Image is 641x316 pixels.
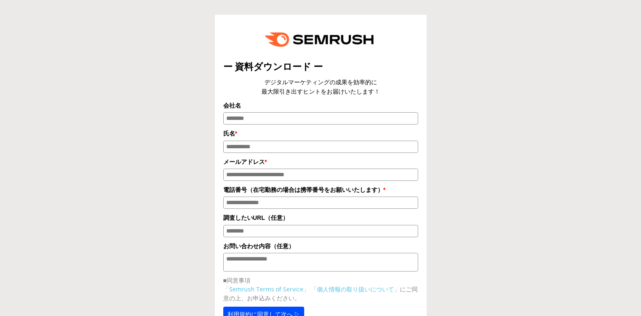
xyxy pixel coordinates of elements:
label: 調査したいURL（任意） [223,213,418,222]
a: 「Semrush Terms of Service」 [223,285,309,293]
label: お問い合わせ内容（任意） [223,241,418,251]
label: 電話番号（在宅勤務の場合は携帯番号をお願いいたします） [223,185,418,194]
label: メールアドレス [223,157,418,166]
p: にご同意の上、お申込みください。 [223,285,418,302]
center: デジタルマーケティングの成果を効率的に 最大限引き出すヒントをお届けいたします！ [223,78,418,97]
title: ー 資料ダウンロード ー [223,60,418,73]
label: 氏名 [223,129,418,138]
img: e6a379fe-ca9f-484e-8561-e79cf3a04b3f.png [259,23,383,56]
a: 「個人情報の取り扱いについて」 [311,285,400,293]
p: ■同意事項 [223,276,418,285]
label: 会社名 [223,101,418,110]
